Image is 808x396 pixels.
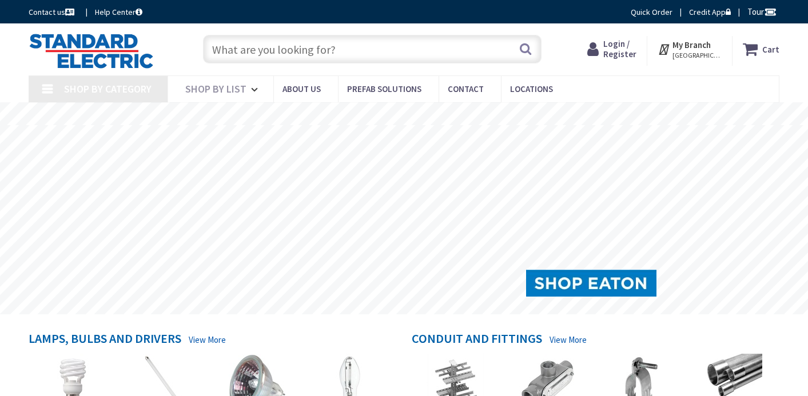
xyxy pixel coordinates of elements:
img: Standard Electric [29,33,154,69]
a: Credit App [689,6,731,18]
h4: Lamps, Bulbs and Drivers [29,331,181,348]
span: Contact [448,83,484,94]
span: Login / Register [603,38,636,59]
span: Tour [747,6,777,17]
span: About Us [282,83,321,94]
a: Login / Register [587,39,636,59]
span: [GEOGRAPHIC_DATA], [GEOGRAPHIC_DATA] [672,51,721,60]
a: Contact us [29,6,77,18]
span: Prefab Solutions [347,83,421,94]
input: What are you looking for? [203,35,541,63]
strong: Cart [762,39,779,59]
a: View More [189,334,226,346]
strong: My Branch [672,39,711,50]
span: Shop By Category [64,82,152,95]
span: Locations [510,83,553,94]
rs-layer: Coronavirus: Our Commitment to Our Employees and Customers [224,109,586,121]
a: Help Center [95,6,142,18]
a: View More [550,334,587,346]
a: Quick Order [631,6,672,18]
a: Cart [743,39,779,59]
div: My Branch [GEOGRAPHIC_DATA], [GEOGRAPHIC_DATA] [658,39,721,59]
h4: Conduit and Fittings [412,331,542,348]
span: Shop By List [185,82,246,95]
